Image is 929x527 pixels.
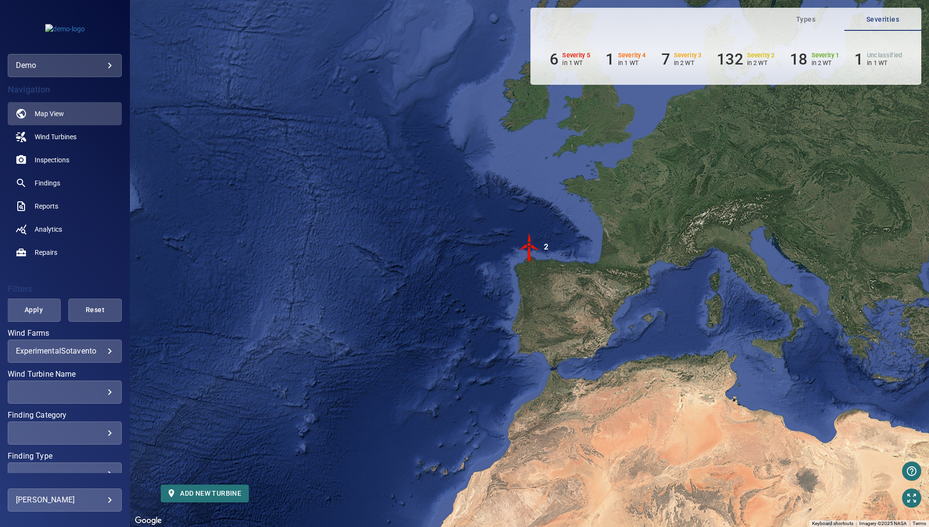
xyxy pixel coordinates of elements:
[8,452,122,460] label: Finding Type
[16,58,114,73] div: demo
[854,50,863,68] h6: 1
[661,50,670,68] h6: 7
[35,132,77,142] span: Wind Turbines
[790,50,839,68] li: Severity 1
[8,102,122,125] a: map active
[562,59,590,66] p: in 1 WT
[544,233,548,262] div: 2
[8,422,122,445] div: Finding Category
[790,50,807,68] h6: 18
[8,329,122,337] label: Wind Farms
[674,52,702,59] h6: Severity 3
[859,521,907,526] span: Imagery ©2025 NASA
[16,346,114,356] div: ExperimentalSotavento
[550,50,590,68] li: Severity 5
[8,125,122,148] a: windturbines noActive
[8,195,122,218] a: reports noActive
[8,218,122,241] a: analytics noActive
[80,304,110,316] span: Reset
[812,520,853,527] button: Keyboard shortcuts
[618,59,646,66] p: in 1 WT
[8,85,122,94] h4: Navigation
[35,224,62,234] span: Analytics
[132,514,164,527] img: Google
[8,340,122,363] div: Wind Farms
[8,381,122,404] div: Wind Turbine Name
[606,50,614,68] h6: 1
[168,487,241,500] span: Add new turbine
[132,514,164,527] a: Open this area in Google Maps (opens a new window)
[16,492,114,508] div: [PERSON_NAME]
[8,370,122,378] label: Wind Turbine Name
[850,13,916,26] span: Severities
[8,284,122,294] h4: Filters
[161,485,249,502] button: Add new turbine
[618,52,646,59] h6: Severity 4
[661,50,702,68] li: Severity 3
[550,50,558,68] h6: 6
[8,411,122,419] label: Finding Category
[562,52,590,59] h6: Severity 5
[8,462,122,486] div: Finding Type
[747,59,775,66] p: in 2 WT
[812,59,839,66] p: in 2 WT
[854,50,902,68] li: Severity Unclassified
[717,50,743,68] h6: 132
[867,52,902,59] h6: Unclassified
[867,59,902,66] p: in 1 WT
[7,299,60,322] button: Apply
[913,521,926,526] a: Terms (opens in new tab)
[717,50,774,68] li: Severity 2
[19,304,48,316] span: Apply
[8,241,122,264] a: repairs noActive
[35,248,57,257] span: Repairs
[812,52,839,59] h6: Severity 1
[68,299,122,322] button: Reset
[515,233,544,263] gmp-advanced-marker: 2
[35,201,58,211] span: Reports
[674,59,702,66] p: in 2 WT
[747,52,775,59] h6: Severity 2
[35,178,60,188] span: Findings
[773,13,839,26] span: Types
[8,171,122,195] a: findings noActive
[35,155,69,165] span: Inspections
[8,54,122,77] div: demo
[45,24,85,34] img: demo-logo
[35,109,64,119] span: Map View
[606,50,646,68] li: Severity 4
[515,233,544,262] img: windFarmIconCat5.svg
[8,148,122,171] a: inspections noActive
